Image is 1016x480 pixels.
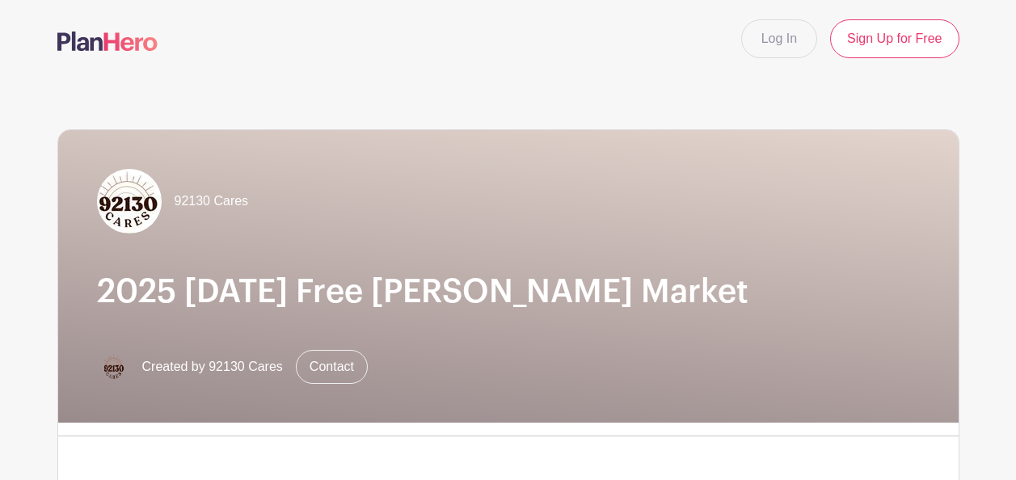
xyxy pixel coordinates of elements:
[97,169,162,234] img: 92130%20logo.jpg
[741,19,817,58] a: Log In
[175,192,249,211] span: 92130 Cares
[142,357,283,377] span: Created by 92130 Cares
[296,350,368,384] a: Contact
[97,272,920,311] h1: 2025 [DATE] Free [PERSON_NAME] Market
[97,351,129,383] img: Untitled-Artwork%20(4).png
[830,19,959,58] a: Sign Up for Free
[57,32,158,51] img: logo-507f7623f17ff9eddc593b1ce0a138ce2505c220e1c5a4e2b4648c50719b7d32.svg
